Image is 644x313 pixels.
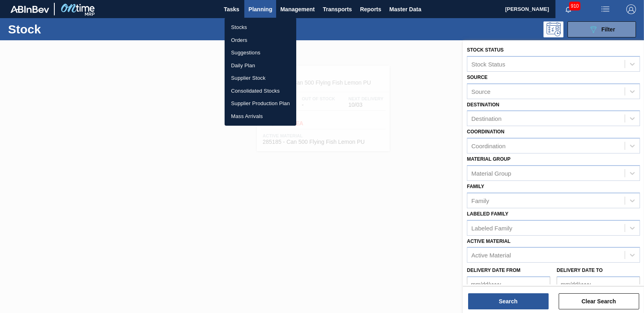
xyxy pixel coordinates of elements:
a: Supplier Production Plan [225,97,296,110]
a: Mass Arrivals [225,110,296,123]
a: Daily Plan [225,59,296,72]
a: Supplier Stock [225,72,296,85]
a: Orders [225,34,296,47]
a: Suggestions [225,46,296,59]
a: Consolidated Stocks [225,85,296,97]
a: Stocks [225,21,296,34]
